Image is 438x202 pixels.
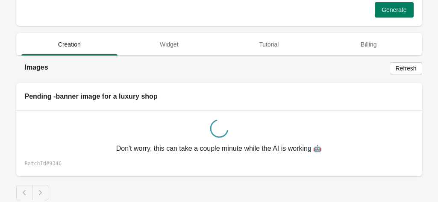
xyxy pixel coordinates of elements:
span: Creation [21,37,118,52]
div: BatchId# 9346 [25,159,414,168]
h2: Images [25,62,383,73]
span: Generate [382,6,406,13]
span: Tutorial [221,37,317,52]
button: Refresh [390,62,422,74]
h2: Pending - banner image for a luxury shop [25,91,414,102]
span: Billing [320,37,417,52]
nav: Pagination [16,185,422,200]
div: Don't worry, this can take a couple minute while the AI is working 🤖 [25,144,414,153]
span: Widget [121,37,218,52]
span: Refresh [395,65,416,72]
button: Generate [375,2,413,18]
